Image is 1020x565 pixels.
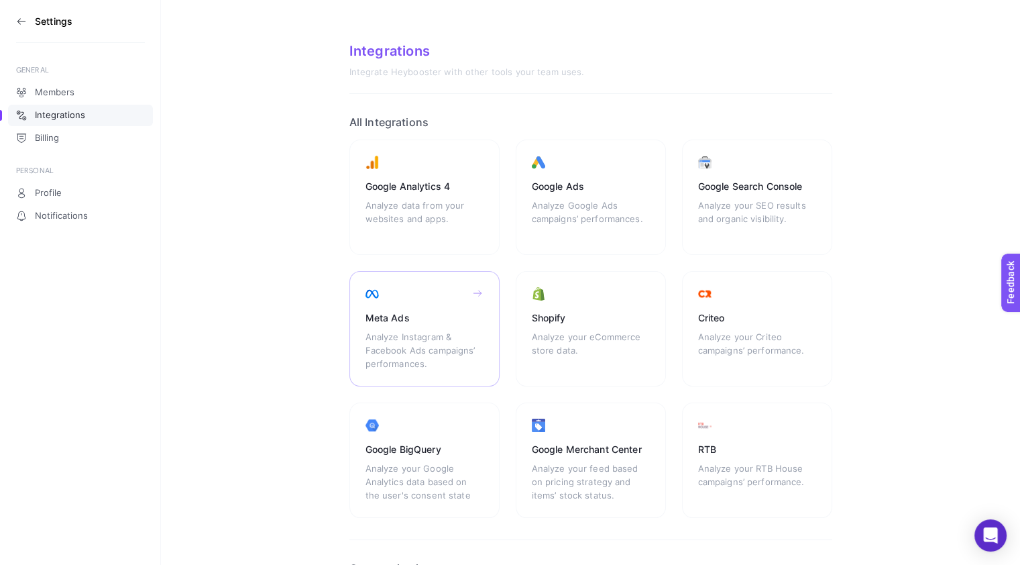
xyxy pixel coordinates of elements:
[8,127,153,149] a: Billing
[35,188,62,199] span: Profile
[8,82,153,103] a: Members
[974,519,1007,552] div: Open Intercom Messenger
[8,205,153,227] a: Notifications
[698,311,816,325] div: Criteo
[698,443,816,456] div: RTB
[35,133,59,144] span: Billing
[365,462,484,502] div: Analyze your Google Analytics data based on the user's consent state
[35,87,74,98] span: Members
[532,330,650,370] div: Analyze your eCommerce store data.
[35,211,88,221] span: Notifications
[698,462,816,502] div: Analyze your RTB House campaigns’ performance.
[349,115,832,129] h2: All Integrations
[365,330,484,370] div: Analyze Instagram & Facebook Ads campaigns’ performances.
[8,105,153,126] a: Integrations
[349,43,832,59] div: Integrations
[8,183,153,204] a: Profile
[532,180,650,193] div: Google Ads
[35,16,72,27] h3: Settings
[365,443,484,456] div: Google BigQuery
[532,311,650,325] div: Shopify
[16,165,145,176] div: PERSONAL
[698,199,816,239] div: Analyze your SEO results and organic visibility.
[532,199,650,239] div: Analyze Google Ads campaigns’ performances.
[698,180,816,193] div: Google Search Console
[16,64,145,75] div: GENERAL
[532,443,650,456] div: Google Merchant Center
[365,311,484,325] div: Meta Ads
[365,199,484,239] div: Analyze data from your websites and apps.
[698,330,816,370] div: Analyze your Criteo campaigns’ performance.
[349,67,832,78] div: Integrate Heybooster with other tools your team uses.
[365,180,484,193] div: Google Analytics 4
[8,4,51,15] span: Feedback
[532,462,650,502] div: Analyze your feed based on pricing strategy and items’ stock status.
[35,110,85,121] span: Integrations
